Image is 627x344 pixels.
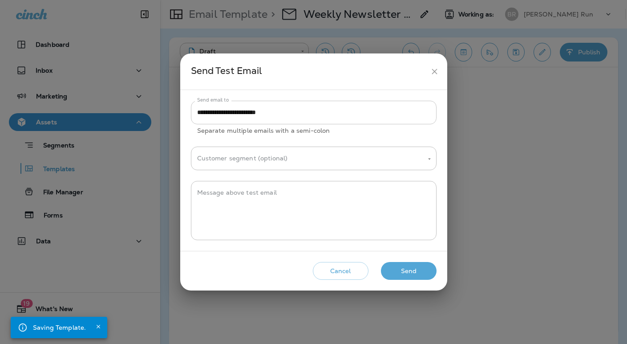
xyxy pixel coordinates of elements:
button: Cancel [313,262,368,280]
div: Send Test Email [191,63,426,80]
div: Saving Template. [33,319,86,336]
button: Close [93,321,104,332]
label: Send email to [197,97,229,103]
button: close [426,63,443,80]
p: Separate multiple emails with a semi-colon [197,126,430,136]
button: Open [425,155,433,163]
button: Send [381,262,437,280]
